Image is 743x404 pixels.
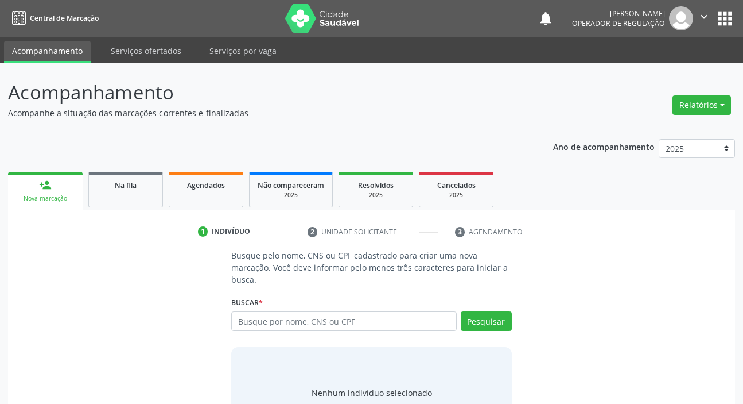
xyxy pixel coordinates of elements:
span: Operador de regulação [572,18,665,28]
span: Não compareceram [258,180,324,190]
p: Acompanhamento [8,78,517,107]
span: Na fila [115,180,137,190]
button: Pesquisar [461,311,512,331]
div: 2025 [258,191,324,199]
div: Indivíduo [212,226,250,237]
div: Nenhum indivíduo selecionado [312,387,432,399]
button: Relatórios [672,95,731,115]
span: Resolvidos [358,180,394,190]
i:  [698,10,710,23]
a: Serviços ofertados [103,41,189,61]
a: Acompanhamento [4,41,91,63]
label: Buscar [231,294,263,311]
p: Acompanhe a situação das marcações correntes e finalizadas [8,107,517,119]
a: Serviços por vaga [201,41,285,61]
span: Central de Marcação [30,13,99,23]
div: Nova marcação [16,194,75,203]
p: Busque pelo nome, CNS ou CPF cadastrado para criar uma nova marcação. Você deve informar pelo men... [231,249,511,286]
div: 1 [198,226,208,237]
button: apps [715,9,735,29]
button: notifications [538,10,554,26]
input: Busque por nome, CNS ou CPF [231,311,456,331]
div: [PERSON_NAME] [572,9,665,18]
a: Central de Marcação [8,9,99,28]
span: Agendados [187,180,225,190]
div: person_add [39,179,52,191]
img: img [669,6,693,30]
div: 2025 [427,191,485,199]
div: 2025 [347,191,404,199]
button:  [693,6,715,30]
span: Cancelados [437,180,476,190]
p: Ano de acompanhamento [553,139,655,153]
